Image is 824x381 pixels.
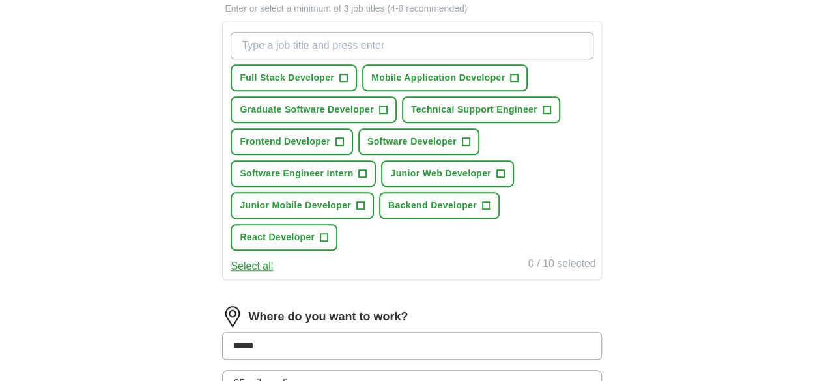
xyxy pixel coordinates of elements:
[240,231,315,244] span: React Developer
[402,96,560,123] button: Technical Support Engineer
[231,128,353,155] button: Frontend Developer
[371,71,505,85] span: Mobile Application Developer
[231,192,374,219] button: Junior Mobile Developer
[381,160,514,187] button: Junior Web Developer
[379,192,500,219] button: Backend Developer
[222,2,601,16] p: Enter or select a minimum of 3 job titles (4-8 recommended)
[231,64,357,91] button: Full Stack Developer
[231,32,593,59] input: Type a job title and press enter
[528,256,596,274] div: 0 / 10 selected
[231,160,376,187] button: Software Engineer Intern
[240,167,353,180] span: Software Engineer Intern
[358,128,479,155] button: Software Developer
[240,199,351,212] span: Junior Mobile Developer
[390,167,491,180] span: Junior Web Developer
[222,306,243,327] img: location.png
[248,308,408,326] label: Where do you want to work?
[231,224,337,251] button: React Developer
[388,199,477,212] span: Backend Developer
[240,71,334,85] span: Full Stack Developer
[367,135,457,148] span: Software Developer
[240,103,374,117] span: Graduate Software Developer
[362,64,528,91] button: Mobile Application Developer
[231,96,397,123] button: Graduate Software Developer
[411,103,537,117] span: Technical Support Engineer
[231,259,273,274] button: Select all
[240,135,330,148] span: Frontend Developer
